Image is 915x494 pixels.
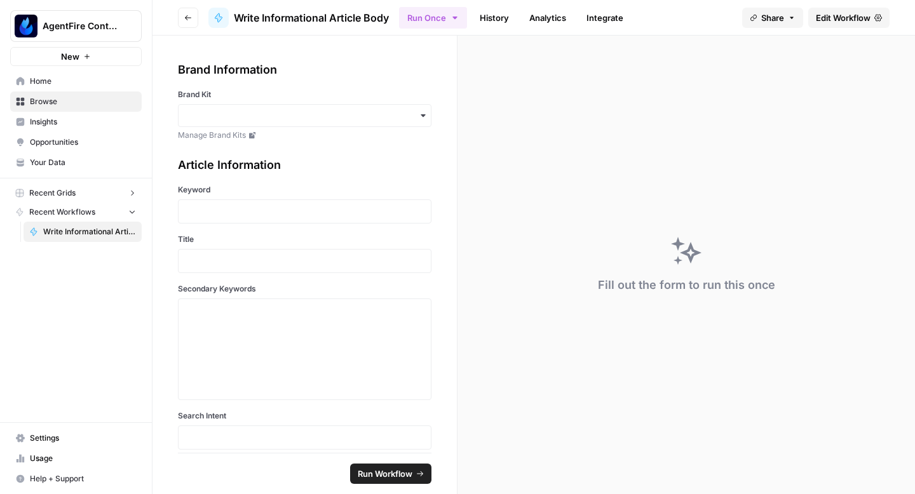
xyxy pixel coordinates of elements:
button: Workspace: AgentFire Content [10,10,142,42]
label: Search Intent [178,410,431,422]
div: Fill out the form to run this once [598,276,775,294]
button: Run Workflow [350,464,431,484]
button: Recent Workflows [10,203,142,222]
span: Help + Support [30,473,136,484]
a: Write Informational Article Body [208,8,389,28]
a: Your Data [10,152,142,173]
span: Browse [30,96,136,107]
span: Write Informational Article Body [43,226,136,237]
a: History [472,8,517,28]
span: Home [30,76,136,87]
span: Recent Workflows [29,206,95,218]
span: Usage [30,453,136,464]
span: Settings [30,432,136,444]
label: Keyword [178,184,431,196]
a: Integrate [579,8,631,28]
span: AgentFire Content [43,20,119,32]
span: Opportunities [30,137,136,148]
a: Settings [10,428,142,448]
a: Usage [10,448,142,469]
span: Share [761,11,784,24]
a: Opportunities [10,132,142,152]
span: New [61,50,79,63]
a: Edit Workflow [808,8,890,28]
span: Insights [30,116,136,128]
button: Run Once [399,7,467,29]
img: AgentFire Content Logo [15,15,37,37]
a: Write Informational Article Body [24,222,142,242]
button: Help + Support [10,469,142,489]
span: Write Informational Article Body [234,10,389,25]
span: Edit Workflow [816,11,871,24]
a: Analytics [522,8,574,28]
label: Title [178,234,431,245]
a: Home [10,71,142,91]
span: Your Data [30,157,136,168]
a: Browse [10,91,142,112]
span: Run Workflow [358,467,412,480]
label: Secondary Keywords [178,283,431,295]
div: Brand Information [178,61,431,79]
a: Manage Brand Kits [178,130,431,141]
a: Insights [10,112,142,132]
div: Article Information [178,156,431,174]
button: Recent Grids [10,184,142,203]
label: Brand Kit [178,89,431,100]
button: New [10,47,142,66]
button: Share [742,8,803,28]
span: Recent Grids [29,187,76,199]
